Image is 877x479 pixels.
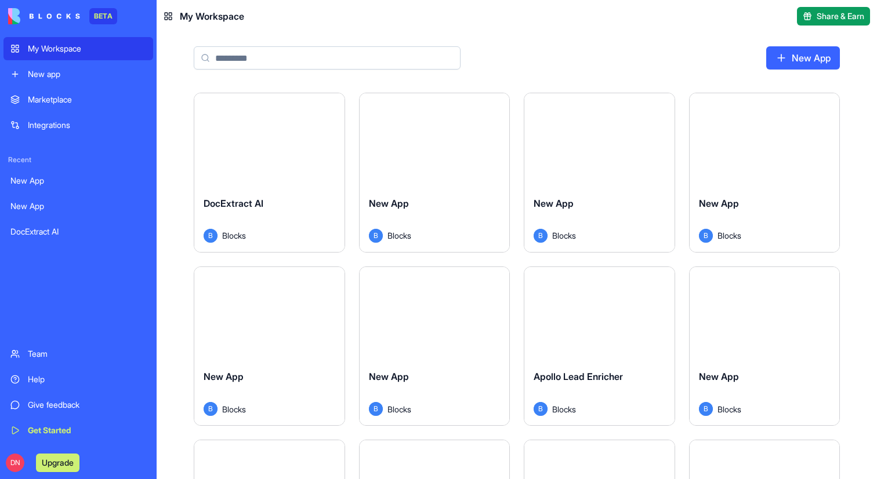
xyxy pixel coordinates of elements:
[524,266,675,426] a: Apollo Lead EnricherBBlocks
[3,63,153,86] a: New app
[534,402,548,416] span: B
[28,119,146,131] div: Integrations
[28,348,146,360] div: Team
[699,229,713,243] span: B
[194,266,345,426] a: New AppBBlocks
[369,198,409,209] span: New App
[28,374,146,385] div: Help
[359,93,510,253] a: New AppBBlocks
[3,195,153,218] a: New App
[204,402,218,416] span: B
[387,403,411,415] span: Blocks
[369,402,383,416] span: B
[8,8,80,24] img: logo
[3,368,153,391] a: Help
[222,403,246,415] span: Blocks
[10,226,146,237] div: DocExtract AI
[3,419,153,442] a: Get Started
[3,169,153,192] a: New App
[28,425,146,436] div: Get Started
[699,402,713,416] span: B
[766,46,840,70] a: New App
[817,10,864,22] span: Share & Earn
[3,155,153,164] span: Recent
[3,342,153,365] a: Team
[28,94,146,105] div: Marketplace
[797,7,870,25] button: Share & Earn
[10,175,146,187] div: New App
[552,229,576,242] span: Blocks
[89,8,117,24] div: BETA
[204,371,244,382] span: New App
[36,456,79,468] a: Upgrade
[36,454,79,472] button: Upgrade
[3,88,153,111] a: Marketplace
[699,198,739,209] span: New App
[369,229,383,243] span: B
[534,198,574,209] span: New App
[3,393,153,416] a: Give feedback
[222,229,246,242] span: Blocks
[387,229,411,242] span: Blocks
[689,93,840,253] a: New AppBBlocks
[3,37,153,60] a: My Workspace
[534,229,548,243] span: B
[534,371,623,382] span: Apollo Lead Enricher
[524,93,675,253] a: New AppBBlocks
[10,200,146,212] div: New App
[204,198,263,209] span: DocExtract AI
[180,9,244,23] span: My Workspace
[369,371,409,382] span: New App
[359,266,510,426] a: New AppBBlocks
[8,8,117,24] a: BETA
[204,229,218,243] span: B
[194,93,345,253] a: DocExtract AIBBlocks
[3,114,153,137] a: Integrations
[552,403,576,415] span: Blocks
[689,266,840,426] a: New AppBBlocks
[3,220,153,243] a: DocExtract AI
[717,229,741,242] span: Blocks
[717,403,741,415] span: Blocks
[28,68,146,80] div: New app
[28,399,146,411] div: Give feedback
[699,371,739,382] span: New App
[28,43,146,54] div: My Workspace
[6,454,24,472] span: DN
